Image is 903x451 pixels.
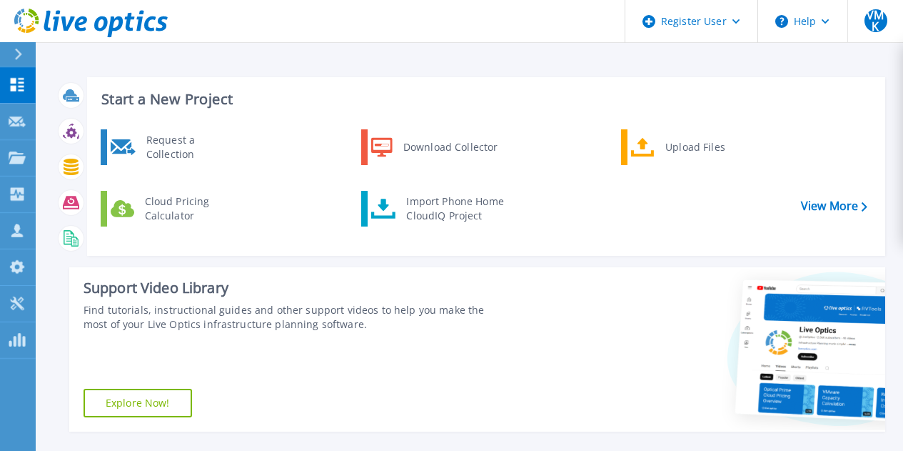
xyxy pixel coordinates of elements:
div: Upload Files [658,133,764,162]
a: View More [801,199,867,213]
a: Upload Files [621,129,767,165]
div: Import Phone Home CloudIQ Project [399,194,510,223]
span: VMK [864,9,887,32]
div: Cloud Pricing Calculator [138,194,243,223]
div: Request a Collection [139,133,243,162]
a: Explore Now! [84,389,192,417]
a: Download Collector [361,129,508,165]
div: Support Video Library [84,279,508,297]
div: Find tutorials, instructional guides and other support videos to help you make the most of your L... [84,303,508,332]
h3: Start a New Project [101,91,867,107]
a: Cloud Pricing Calculator [101,191,247,227]
div: Download Collector [396,133,504,162]
a: Request a Collection [101,129,247,165]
